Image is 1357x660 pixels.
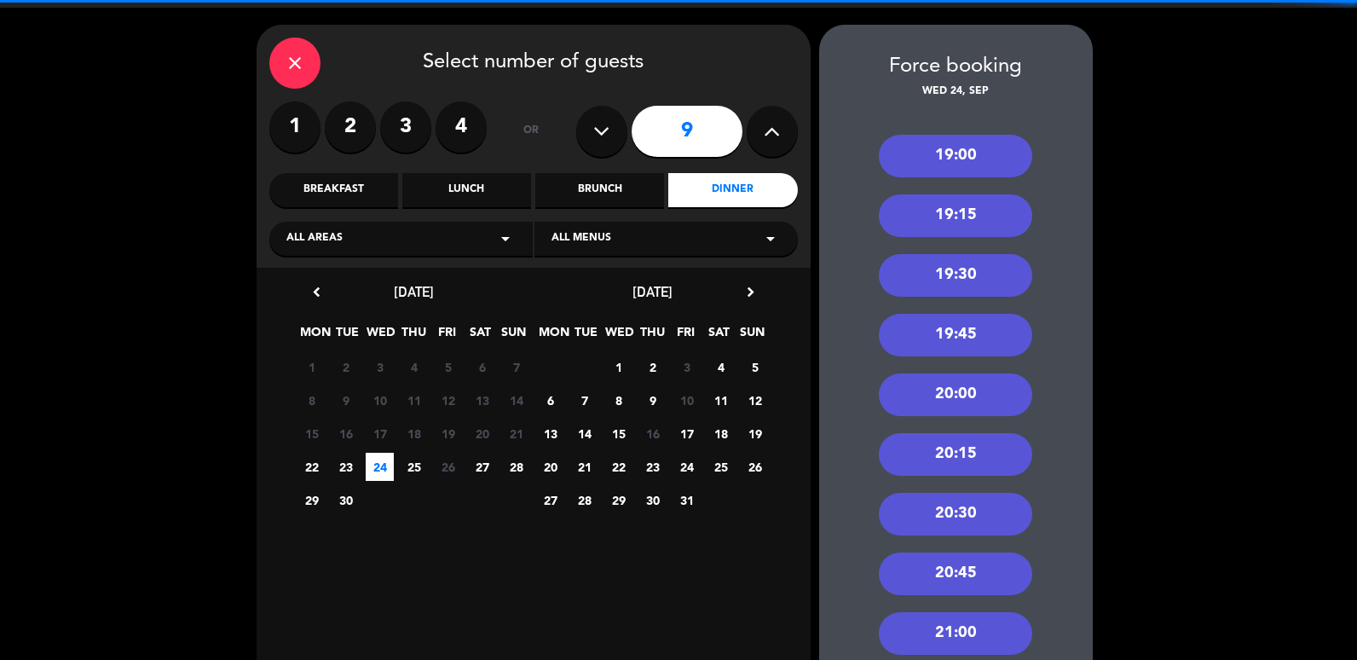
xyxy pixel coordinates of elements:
[879,373,1032,416] div: 20:00
[570,420,598,448] span: 14
[819,84,1093,101] div: Wed 24, Sep
[604,486,632,514] span: 29
[707,353,735,381] span: 4
[879,254,1032,297] div: 19:30
[604,386,632,414] span: 8
[672,322,700,350] span: FRI
[570,386,598,414] span: 7
[741,420,769,448] span: 19
[436,101,487,153] label: 4
[819,50,1093,84] div: Force booking
[333,322,361,350] span: TUE
[536,486,564,514] span: 27
[879,314,1032,356] div: 19:45
[332,353,360,381] span: 2
[499,322,528,350] span: SUN
[466,322,494,350] span: SAT
[332,386,360,414] span: 9
[638,353,667,381] span: 2
[269,101,320,153] label: 1
[668,173,797,207] div: Dinner
[604,453,632,481] span: 22
[879,433,1032,476] div: 20:15
[741,386,769,414] span: 12
[570,486,598,514] span: 28
[433,322,461,350] span: FRI
[605,322,633,350] span: WED
[879,493,1032,536] div: 20:30
[673,386,701,414] span: 10
[707,386,735,414] span: 11
[434,420,462,448] span: 19
[604,353,632,381] span: 1
[468,420,496,448] span: 20
[434,386,462,414] span: 12
[366,453,394,481] span: 24
[367,322,395,350] span: WED
[297,453,326,481] span: 22
[502,453,530,481] span: 28
[638,322,667,350] span: THU
[402,173,531,207] div: Lunch
[536,453,564,481] span: 20
[502,353,530,381] span: 7
[332,420,360,448] span: 16
[879,553,1032,595] div: 20:45
[638,486,667,514] span: 30
[879,135,1032,177] div: 19:00
[632,283,673,300] span: [DATE]
[297,420,326,448] span: 15
[332,453,360,481] span: 23
[269,173,398,207] div: Breakfast
[673,453,701,481] span: 24
[742,283,759,301] i: chevron_right
[380,101,431,153] label: 3
[502,420,530,448] span: 21
[551,230,611,247] span: All menus
[297,486,326,514] span: 29
[536,420,564,448] span: 13
[707,420,735,448] span: 18
[468,453,496,481] span: 27
[400,386,428,414] span: 11
[297,386,326,414] span: 8
[300,322,328,350] span: MON
[468,386,496,414] span: 13
[705,322,733,350] span: SAT
[286,230,343,247] span: All areas
[308,283,326,301] i: chevron_left
[366,420,394,448] span: 17
[495,229,516,249] i: arrow_drop_down
[325,101,376,153] label: 2
[738,322,766,350] span: SUN
[673,420,701,448] span: 17
[434,353,462,381] span: 5
[673,353,701,381] span: 3
[539,322,567,350] span: MON
[535,173,664,207] div: Brunch
[394,283,434,300] span: [DATE]
[879,194,1032,237] div: 19:15
[570,453,598,481] span: 21
[400,353,428,381] span: 4
[297,353,326,381] span: 1
[638,386,667,414] span: 9
[673,486,701,514] span: 31
[741,453,769,481] span: 26
[434,453,462,481] span: 26
[638,420,667,448] span: 16
[285,53,305,73] i: close
[536,386,564,414] span: 6
[638,453,667,481] span: 23
[366,353,394,381] span: 3
[269,38,798,89] div: Select number of guests
[400,322,428,350] span: THU
[707,453,735,481] span: 25
[760,229,781,249] i: arrow_drop_down
[504,101,559,161] div: or
[400,453,428,481] span: 25
[741,353,769,381] span: 5
[468,353,496,381] span: 6
[879,612,1032,655] div: 21:00
[604,420,632,448] span: 15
